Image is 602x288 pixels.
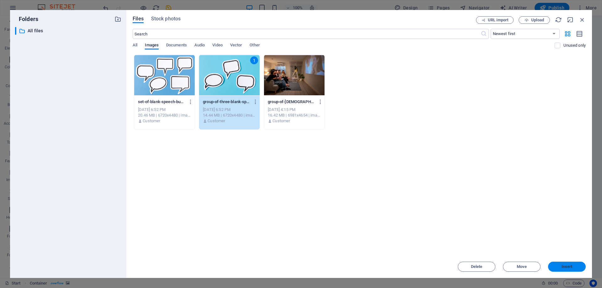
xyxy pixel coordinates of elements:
p: group-of-three-blank-speech-bubble-isolated-on-blu-2025-02-21-00-53-54-utc-[GEOGRAPHIC_DATA]jpg [203,99,250,105]
button: Insert [548,262,586,272]
i: Create new folder [114,16,121,23]
span: Insert [562,265,573,269]
p: Displays only files that are not in use on the website. Files added during this session can still... [563,43,586,48]
button: Move [503,262,541,272]
button: Delete [458,262,495,272]
p: All files [28,27,110,34]
span: Files [133,15,144,23]
p: group-of-asian-friends-eating-popcorn-while-watchi-2025-03-25-15-35-07-utc-BpxhGZSpK0uqejudXpSy6Q... [268,99,315,105]
div: 1 [250,56,258,64]
span: Stock photos [151,15,181,23]
span: Images [145,41,159,50]
i: Close [579,16,586,23]
div: 14.44 MB | 6720x4480 | image/jpeg [203,113,256,118]
span: URL import [488,18,508,22]
i: Minimize [567,16,574,23]
div: 16.42 MB | 6981x4654 | image/jpeg [268,113,321,118]
span: All [133,41,137,50]
span: Delete [471,265,483,269]
div: ​ [15,27,16,35]
button: Upload [519,16,550,24]
span: Other [250,41,260,50]
button: URL import [476,16,514,24]
span: Audio [194,41,205,50]
span: Documents [166,41,187,50]
p: Customer [272,118,290,124]
p: set-of-blank-speech-bubble-isolated-on-blue-backgr-2025-02-20-23-50-32-utc-asflWlZiS40NqUXnZOypPw... [138,99,185,105]
span: Vector [230,41,242,50]
div: 20.46 MB | 6720x4480 | image/jpeg [138,113,191,118]
div: [DATE] 4:15 PM [268,107,321,113]
p: Customer [208,118,225,124]
div: [DATE] 6:52 PM [203,107,256,113]
p: Customer [143,118,160,124]
span: Video [212,41,222,50]
i: Reload [555,16,562,23]
span: Upload [531,18,544,22]
input: Search [133,29,480,39]
p: Folders [15,15,38,23]
div: [DATE] 6:52 PM [138,107,191,113]
span: Move [517,265,527,269]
